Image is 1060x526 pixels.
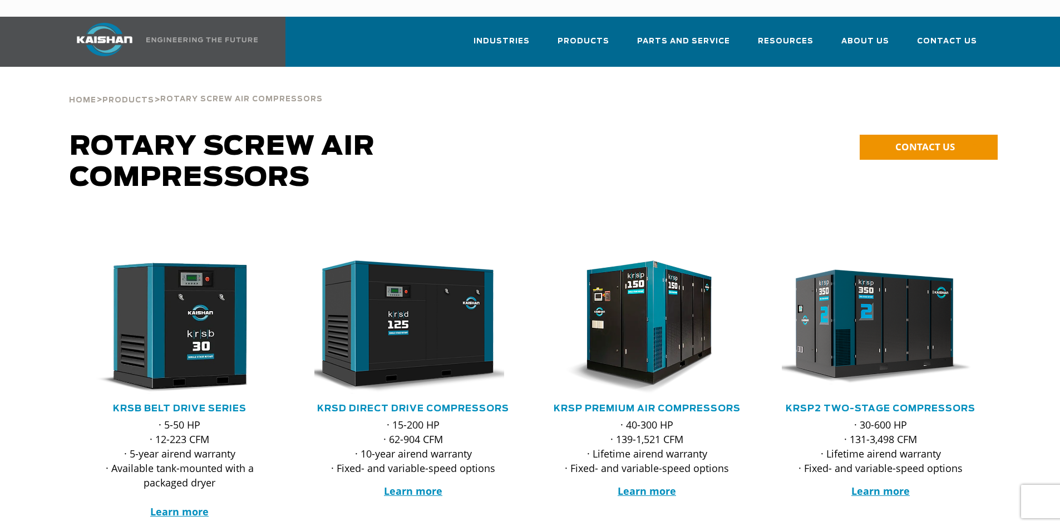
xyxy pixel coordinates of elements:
div: > > [69,67,323,109]
span: Products [102,97,154,104]
span: Resources [758,35,814,48]
p: · 5-50 HP · 12-223 CFM · 5-year airend warranty · Available tank-mounted with a packaged dryer [81,417,279,519]
img: krsd125 [306,260,504,394]
a: Learn more [851,484,910,498]
div: krsp350 [782,260,980,394]
a: KRSP Premium Air Compressors [554,404,741,413]
img: krsp150 [540,260,738,394]
a: Learn more [618,484,676,498]
a: KRSB Belt Drive Series [113,404,246,413]
div: krsd125 [314,260,512,394]
span: Rotary Screw Air Compressors [160,96,323,103]
a: KRSP2 Two-Stage Compressors [786,404,975,413]
p: · 15-200 HP · 62-904 CFM · 10-year airend warranty · Fixed- and variable-speed options [314,417,512,475]
a: Kaishan USA [63,17,260,67]
a: Learn more [384,484,442,498]
span: Home [69,97,96,104]
div: krsp150 [548,260,746,394]
a: Learn more [150,505,209,518]
div: krsb30 [81,260,279,394]
a: Home [69,95,96,105]
p: · 40-300 HP · 139-1,521 CFM · Lifetime airend warranty · Fixed- and variable-speed options [548,417,746,475]
img: Engineering the future [146,37,258,42]
span: Products [558,35,609,48]
a: KRSD Direct Drive Compressors [317,404,509,413]
span: Rotary Screw Air Compressors [70,134,375,191]
span: Industries [474,35,530,48]
span: Contact Us [917,35,977,48]
a: Industries [474,27,530,65]
span: About Us [841,35,889,48]
a: CONTACT US [860,135,998,160]
a: Parts and Service [637,27,730,65]
img: kaishan logo [63,23,146,56]
a: Products [558,27,609,65]
a: Contact Us [917,27,977,65]
a: About Us [841,27,889,65]
p: · 30-600 HP · 131-3,498 CFM · Lifetime airend warranty · Fixed- and variable-speed options [782,417,980,475]
span: Parts and Service [637,35,730,48]
span: CONTACT US [895,140,955,153]
img: krsb30 [72,260,270,394]
a: Resources [758,27,814,65]
a: Products [102,95,154,105]
img: krsp350 [773,260,972,394]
